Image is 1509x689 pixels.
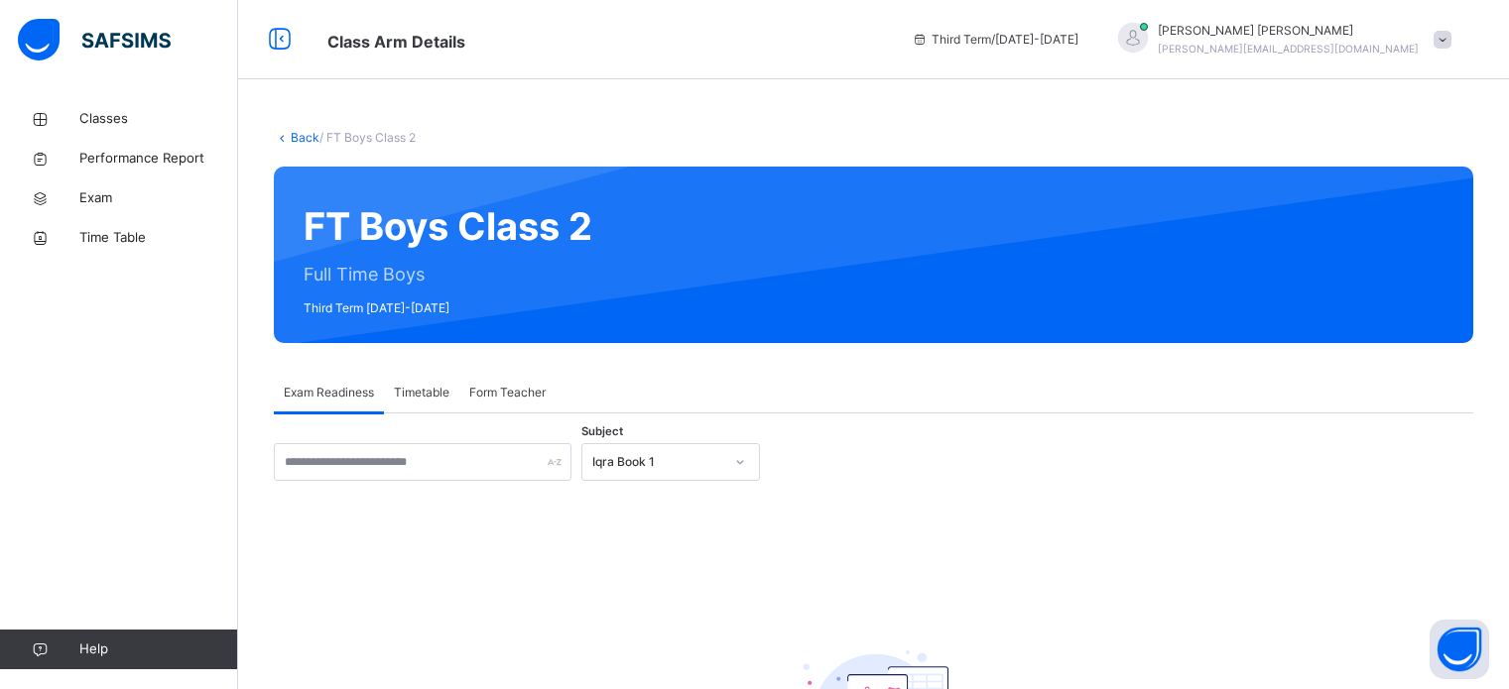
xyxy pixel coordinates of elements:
span: [PERSON_NAME][EMAIL_ADDRESS][DOMAIN_NAME] [1158,43,1419,55]
span: Help [79,639,237,659]
span: Classes [79,109,238,129]
div: Iqra Book 1 [592,453,723,471]
span: Performance Report [79,149,238,169]
span: Form Teacher [469,384,546,402]
img: safsims [18,19,171,60]
span: Exam Readiness [284,384,374,402]
button: Open asap [1430,620,1489,679]
span: [PERSON_NAME] [PERSON_NAME] [1158,22,1419,40]
div: Hafiz IbrahimAli [1098,22,1461,57]
span: Time Table [79,228,238,248]
span: session/term information [912,31,1078,49]
span: Subject [581,423,623,440]
span: Exam [79,188,238,208]
span: Class Arm Details [327,32,465,52]
a: Back [291,130,319,145]
span: Timetable [394,384,449,402]
span: / FT Boys Class 2 [319,130,416,145]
